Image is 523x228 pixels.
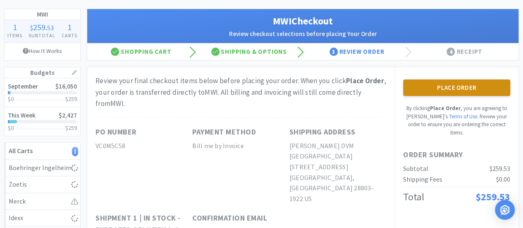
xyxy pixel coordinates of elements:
[403,163,428,174] div: Subtotal
[87,43,195,60] div: Shopping Cart
[289,151,386,162] h2: [GEOGRAPHIC_DATA]
[96,126,137,138] h1: PO Number
[8,112,36,118] h2: This Week
[403,149,510,161] h1: Order Summary
[5,107,80,136] a: This Week$2,427$0$259
[9,163,76,173] div: Boehringer Ingelheim
[65,96,77,102] h3: $
[67,22,72,32] span: 1
[8,83,38,89] h2: September
[26,23,59,31] div: .
[346,76,384,85] strong: Place Order
[475,190,510,203] span: $259.53
[9,196,76,207] div: Merck
[68,95,77,103] span: 259
[490,164,510,173] span: $259.53
[5,143,80,160] a: All Carts1
[495,200,515,220] div: Open Intercom Messenger
[289,173,386,204] h2: [GEOGRAPHIC_DATA], [GEOGRAPHIC_DATA] 28803-1922 US
[59,111,77,119] span: $2,427
[289,126,356,138] h1: Shipping Address
[9,146,33,155] strong: All Carts
[496,175,510,183] span: $0.00
[403,174,442,185] div: Shipping Fees
[330,48,338,56] span: 3
[30,24,33,32] span: $
[5,78,80,107] a: September$16,050$0$259
[5,31,26,39] h4: Items
[9,213,76,223] div: Idexx
[8,95,14,103] span: $0
[47,24,54,32] span: 53
[8,124,14,132] span: $0
[5,176,80,193] a: Zoetis
[192,126,256,138] h1: Payment Method
[5,43,80,59] a: How It Works
[447,48,455,56] span: 4
[33,22,45,32] span: 259
[403,104,510,137] p: By clicking , you are agreeing to [PERSON_NAME]'s . Review your order to ensure you are ordering ...
[5,210,80,227] a: Idexx
[55,82,77,90] span: $16,050
[5,193,80,210] a: Merck
[192,141,289,151] h2: Bill me by Invoice
[430,105,461,112] strong: Place Order
[192,212,267,224] h1: Confirmation Email
[411,43,518,60] div: Receipt
[58,31,80,39] h4: Carts
[5,9,80,20] h1: MWI
[96,29,510,39] h2: Review checkout selections before placing Your Order
[403,79,510,96] button: Place Order
[65,125,77,131] h3: $
[9,179,76,190] div: Zoetis
[13,22,17,32] span: 1
[449,113,477,120] a: Terms of Use
[5,67,80,78] h1: Budgets
[68,124,77,132] span: 259
[195,43,303,60] div: Shipping & Options
[26,31,59,39] h4: Subtotal
[96,141,192,151] h2: VC0M5C58
[403,189,424,205] div: Total
[5,160,80,177] a: Boehringer Ingelheim
[96,75,386,109] div: Review your final checkout items below before placing your order. When you click , your order is ...
[72,147,78,156] i: 1
[303,43,411,60] div: Review Order
[96,13,510,29] h1: MWI Checkout
[289,141,386,151] h2: [PERSON_NAME] DVM
[289,162,386,173] h2: [STREET_ADDRESS]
